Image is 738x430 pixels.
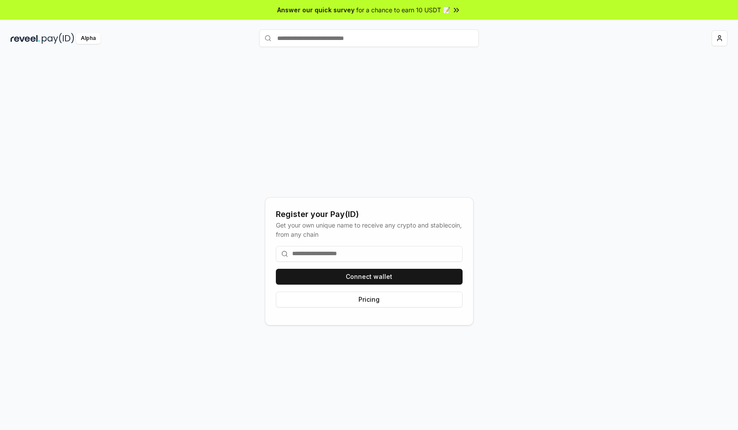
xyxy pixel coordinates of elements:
[276,208,463,220] div: Register your Pay(ID)
[276,292,463,307] button: Pricing
[356,5,450,14] span: for a chance to earn 10 USDT 📝
[276,269,463,285] button: Connect wallet
[277,5,355,14] span: Answer our quick survey
[276,220,463,239] div: Get your own unique name to receive any crypto and stablecoin, from any chain
[76,33,101,44] div: Alpha
[11,33,40,44] img: reveel_dark
[42,33,74,44] img: pay_id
